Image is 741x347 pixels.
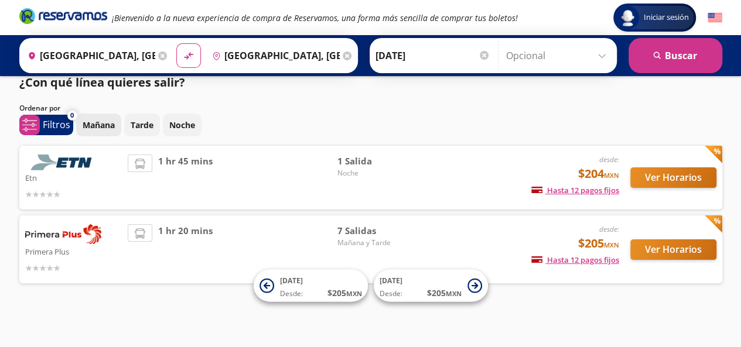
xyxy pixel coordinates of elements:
[19,7,107,28] a: Brand Logo
[23,41,155,70] input: Buscar Origen
[25,244,122,258] p: Primera Plus
[506,41,611,70] input: Opcional
[337,154,419,168] span: 1 Salida
[280,276,303,286] span: [DATE]
[19,103,60,114] p: Ordenar por
[578,235,619,252] span: $205
[604,241,619,249] small: MXN
[639,12,694,23] span: Iniciar sesión
[19,115,73,135] button: 0Filtros
[25,154,101,170] img: Etn
[76,114,121,136] button: Mañana
[43,118,70,132] p: Filtros
[25,224,101,244] img: Primera Plus
[19,74,185,91] p: ¿Con qué línea quieres salir?
[599,154,619,164] em: desde:
[446,289,462,298] small: MXN
[327,287,362,299] span: $ 205
[254,270,368,302] button: [DATE]Desde:$205MXN
[25,170,122,184] p: Etn
[629,38,722,73] button: Buscar
[207,41,340,70] input: Buscar Destino
[604,171,619,180] small: MXN
[708,11,722,25] button: English
[19,7,107,25] i: Brand Logo
[131,119,153,131] p: Tarde
[337,224,419,238] span: 7 Salidas
[112,12,518,23] em: ¡Bienvenido a la nueva experiencia de compra de Reservamos, una forma más sencilla de comprar tus...
[346,289,362,298] small: MXN
[531,255,619,265] span: Hasta 12 pagos fijos
[83,119,115,131] p: Mañana
[158,224,213,274] span: 1 hr 20 mins
[380,288,402,299] span: Desde:
[531,185,619,195] span: Hasta 12 pagos fijos
[599,224,619,234] em: desde:
[280,288,303,299] span: Desde:
[70,111,74,121] span: 0
[578,165,619,183] span: $204
[427,287,462,299] span: $ 205
[163,114,202,136] button: Noche
[380,276,402,286] span: [DATE]
[124,114,160,136] button: Tarde
[158,154,213,201] span: 1 hr 45 mins
[630,167,716,188] button: Ver Horarios
[374,270,488,302] button: [DATE]Desde:$205MXN
[337,168,419,178] span: Noche
[630,239,716,260] button: Ver Horarios
[375,41,490,70] input: Elegir Fecha
[169,119,195,131] p: Noche
[337,238,419,248] span: Mañana y Tarde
